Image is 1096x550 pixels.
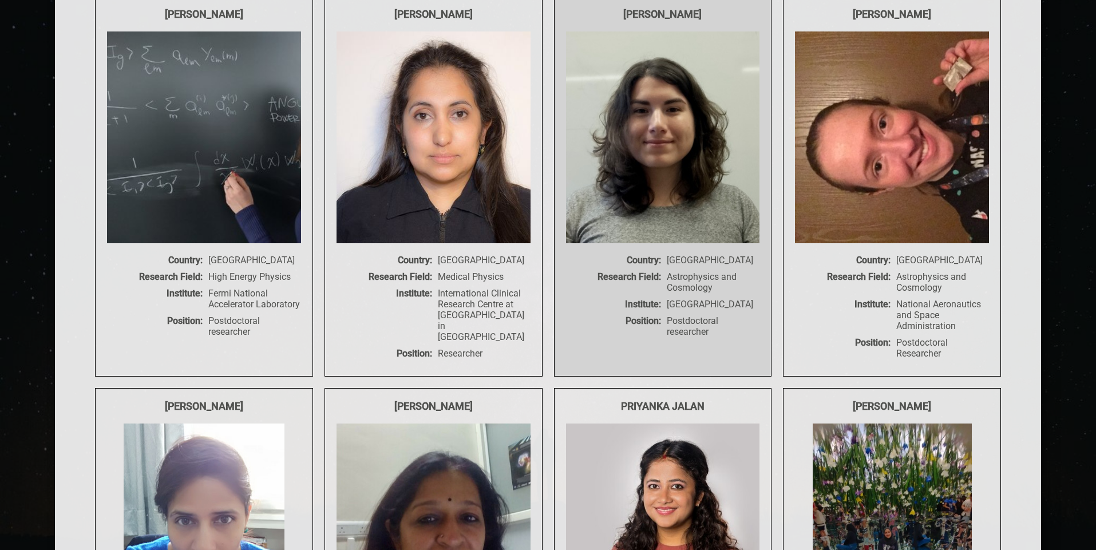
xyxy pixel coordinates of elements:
div: [GEOGRAPHIC_DATA] [205,255,301,266]
div: [GEOGRAPHIC_DATA] [664,299,759,310]
div: Research Field: [795,271,893,293]
div: Priyanka Jalan [566,400,760,412]
div: Postdoctoral Researcher [893,337,989,359]
div: Institute: [566,299,664,310]
div: Fermi National Accelerator Laboratory [205,288,301,310]
div: Country: [107,255,205,266]
div: Researcher [435,348,531,359]
div: [PERSON_NAME] [107,8,301,20]
div: Postdoctoral researcher [205,315,301,337]
div: Postdoctoral researcher [664,315,759,337]
div: National Aeronautics and Space Administration [893,299,989,331]
div: Astrophysics and Cosmology [893,271,989,293]
div: [PERSON_NAME] [795,400,989,412]
div: Position: [795,337,893,359]
div: [PERSON_NAME] [107,400,301,412]
div: Institute: [337,288,435,342]
div: Research Field: [107,271,205,282]
div: Institute: [107,288,205,310]
div: Institute: [795,299,893,331]
div: [PERSON_NAME] [566,8,760,20]
div: [PERSON_NAME] [337,400,531,412]
div: Research Field: [337,271,435,282]
div: Medical Physics [435,271,531,282]
div: [GEOGRAPHIC_DATA] [893,255,989,266]
div: High Energy Physics [205,271,301,282]
div: [GEOGRAPHIC_DATA] [664,255,759,266]
div: Position: [107,315,205,337]
div: International Clinical Research Centre at [GEOGRAPHIC_DATA] in [GEOGRAPHIC_DATA] [435,288,531,342]
div: Country: [566,255,664,266]
div: [PERSON_NAME] [795,8,989,20]
div: Position: [566,315,664,337]
div: [PERSON_NAME] [337,8,531,20]
div: Country: [337,255,435,266]
div: Country: [795,255,893,266]
div: Research Field: [566,271,664,293]
div: Position: [337,348,435,359]
div: [GEOGRAPHIC_DATA] [435,255,531,266]
div: Astrophysics and Cosmology [664,271,759,293]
